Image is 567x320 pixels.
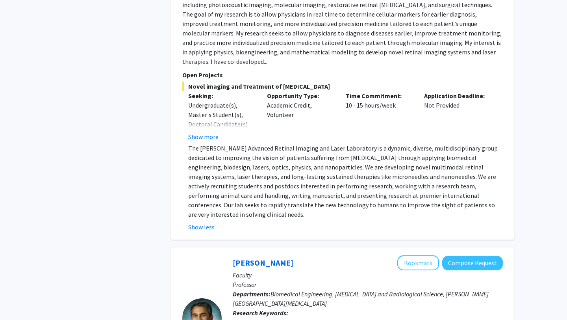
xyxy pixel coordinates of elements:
button: Add Arvind Pathak to Bookmarks [397,255,439,270]
div: Not Provided [418,91,497,141]
p: The [PERSON_NAME] Advanced Retinal Imaging and Laser Laboratory is a dynamic, diverse, multidisci... [188,143,503,219]
button: Compose Request to Arvind Pathak [442,256,503,270]
span: Biomedical Engineering, [MEDICAL_DATA] and Radiological Science, [PERSON_NAME][GEOGRAPHIC_DATA][M... [233,290,489,307]
p: Open Projects [182,70,503,80]
button: Show more [188,132,219,141]
a: [PERSON_NAME] [233,258,293,268]
span: Novel imaging and Treatment of [MEDICAL_DATA] [182,82,503,91]
iframe: Chat [6,285,33,314]
button: Show less [188,222,215,232]
div: Undergraduate(s), Master's Student(s), Doctoral Candidate(s) (PhD, MD, DMD, PharmD, etc.), Postdo... [188,100,255,195]
p: Opportunity Type: [267,91,334,100]
div: 10 - 15 hours/week [340,91,419,141]
p: Faculty [233,270,503,280]
p: Time Commitment: [346,91,413,100]
b: Departments: [233,290,271,298]
b: Research Keywords: [233,309,288,317]
p: Application Deadline: [424,91,491,100]
p: Professor [233,280,503,289]
p: Seeking: [188,91,255,100]
div: Academic Credit, Volunteer [261,91,340,141]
